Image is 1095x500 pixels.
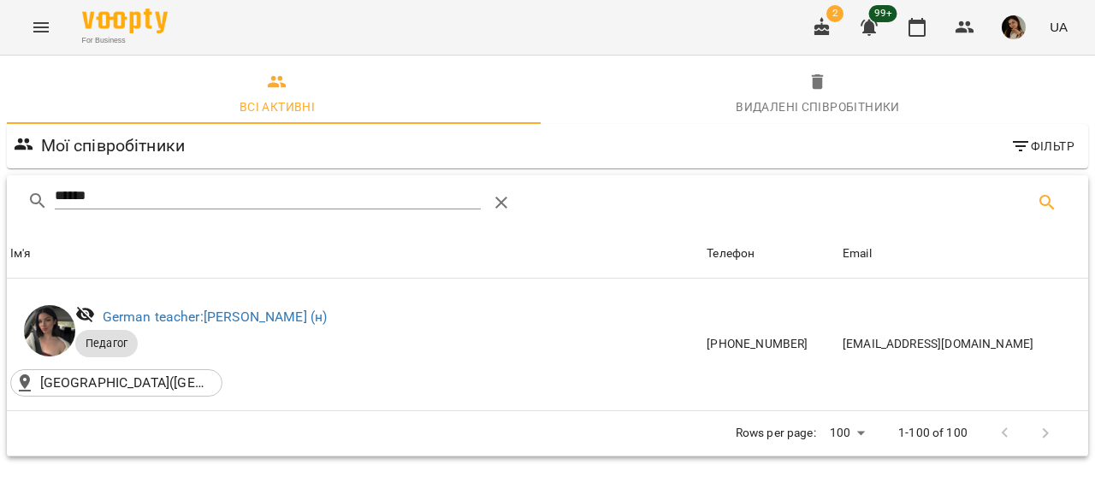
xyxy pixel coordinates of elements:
[843,244,1085,264] span: Email
[1002,15,1026,39] img: f4b1c49836f18aad7132af634467c68b.jpg
[869,5,897,22] span: 99+
[10,244,32,264] div: Ім'я
[240,97,315,117] div: Всі активні
[1027,182,1068,223] button: Пошук
[898,425,968,442] p: 1-100 of 100
[24,305,75,356] img: Резніченко Еліна (н)
[839,279,1088,411] td: [EMAIL_ADDRESS][DOMAIN_NAME]
[82,35,168,46] span: For Business
[75,336,138,351] span: Педагог
[40,373,211,393] p: [GEOGRAPHIC_DATA]([GEOGRAPHIC_DATA], [GEOGRAPHIC_DATA])
[707,244,836,264] span: Телефон
[1010,136,1074,156] span: Фільтр
[21,7,62,48] button: Menu
[736,425,816,442] p: Rows per page:
[1043,11,1074,43] button: UA
[823,421,871,445] div: 100
[7,175,1088,230] div: Table Toolbar
[10,369,222,397] div: Futurist School(Київ, Україна)
[703,279,839,411] td: [PHONE_NUMBER]
[707,244,755,264] div: Sort
[82,9,168,33] img: Voopty Logo
[1003,131,1081,162] button: Фільтр
[55,182,482,209] input: Пошук
[1050,18,1068,36] span: UA
[10,244,700,264] span: Ім'я
[843,244,872,264] div: Sort
[10,244,32,264] div: Sort
[826,5,843,22] span: 2
[41,132,186,159] h6: Мої співробітники
[843,244,872,264] div: Email
[707,244,755,264] div: Телефон
[736,97,900,117] div: Видалені cпівробітники
[103,309,328,325] a: German teacher:[PERSON_NAME] (н)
